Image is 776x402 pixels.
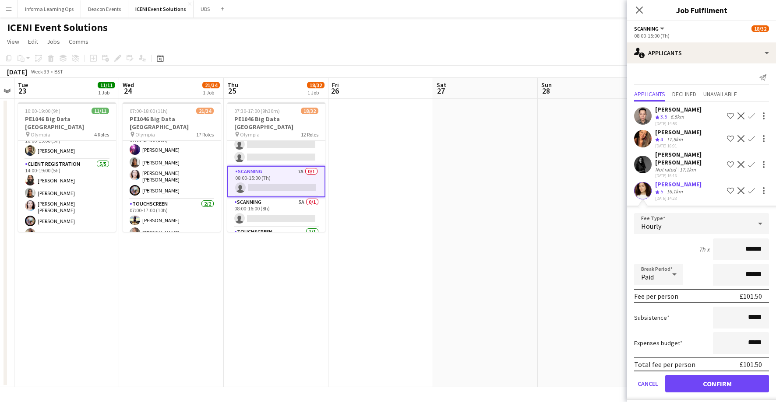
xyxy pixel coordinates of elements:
[634,314,670,322] label: Subsistence
[665,136,684,143] div: 17.5km
[655,166,678,173] div: Not rated
[123,199,221,241] app-card-role: Touchscreen2/207:00-17:00 (10h)[PERSON_NAME][PERSON_NAME]
[92,108,109,114] span: 11/11
[332,81,339,89] span: Fri
[699,245,709,253] div: 7h x
[18,81,28,89] span: Tue
[660,113,667,120] span: 3.5
[227,166,325,197] app-card-role: Scanning7A0/108:00-15:00 (7h)
[7,67,27,76] div: [DATE]
[627,4,776,16] h3: Job Fulfilment
[540,86,552,96] span: 28
[18,115,116,131] h3: PE1046 Big Data [GEOGRAPHIC_DATA]
[69,38,88,45] span: Comms
[98,89,115,96] div: 1 Job
[634,25,659,32] span: Scanning
[655,180,702,188] div: [PERSON_NAME]
[7,21,108,34] h1: ICENI Event Solutions
[18,129,116,159] app-card-role: Supervisor1/110:00-19:00 (9h)[PERSON_NAME]
[655,196,702,201] div: [DATE] 14:23
[307,82,325,88] span: 18/32
[123,129,221,199] app-card-role: Client Registration4/407:00-17:00 (10h)[PERSON_NAME][PERSON_NAME][PERSON_NAME] [PERSON_NAME][PERS...
[130,108,168,114] span: 07:00-18:00 (11h)
[740,292,762,301] div: £101.50
[655,150,723,166] div: [PERSON_NAME] [PERSON_NAME]
[641,222,661,231] span: Hourly
[18,159,116,242] app-card-role: Client Registration5/514:00-19:00 (5h)[PERSON_NAME][PERSON_NAME][PERSON_NAME] [PERSON_NAME][PERSO...
[29,68,51,75] span: Week 39
[240,131,260,138] span: Olympia
[94,131,109,138] span: 4 Roles
[672,91,696,97] span: Declined
[669,113,686,121] div: 6.5km
[703,91,737,97] span: Unavailable
[25,108,60,114] span: 10:00-19:00 (9h)
[678,166,698,173] div: 17.1km
[641,273,654,281] span: Paid
[740,360,762,369] div: £101.50
[7,38,19,45] span: View
[660,188,663,195] span: 5
[541,81,552,89] span: Sun
[665,188,684,196] div: 16.1km
[123,102,221,232] app-job-card: 07:00-18:00 (11h)21/34PE1046 Big Data [GEOGRAPHIC_DATA] Olympia17 Roles Client Registration4/407:...
[234,108,280,114] span: 07:30-17:00 (9h30m)
[634,25,666,32] button: Scanning
[54,68,63,75] div: BST
[65,36,92,47] a: Comms
[226,86,238,96] span: 25
[18,0,81,17] button: Informa Learning Ops
[98,82,115,88] span: 11/11
[655,173,723,178] div: [DATE] 16:16
[655,105,702,113] div: [PERSON_NAME]
[627,42,776,63] div: Applicants
[437,81,446,89] span: Sat
[665,375,769,392] button: Confirm
[655,121,702,126] div: [DATE] 14:53
[307,89,324,96] div: 1 Job
[227,115,325,131] h3: PE1046 Big Data [GEOGRAPHIC_DATA]
[660,136,663,143] span: 4
[202,82,220,88] span: 21/34
[123,115,221,131] h3: PE1046 Big Data [GEOGRAPHIC_DATA]
[227,102,325,232] app-job-card: 07:30-17:00 (9h30m)18/32PE1046 Big Data [GEOGRAPHIC_DATA] Olympia12 Roles[PERSON_NAME]3A1/408:00-...
[435,86,446,96] span: 27
[128,0,194,17] button: ICENI Event Solutions
[301,108,318,114] span: 18/32
[634,32,769,39] div: 08:00-15:00 (7h)
[227,81,238,89] span: Thu
[227,197,325,227] app-card-role: Scanning5A0/108:00-16:00 (8h)
[634,339,683,347] label: Expenses budget
[655,143,702,149] div: [DATE] 16:01
[634,360,695,369] div: Total fee per person
[634,91,665,97] span: Applicants
[31,131,50,138] span: Olympia
[301,131,318,138] span: 12 Roles
[331,86,339,96] span: 26
[25,36,42,47] a: Edit
[634,375,662,392] button: Cancel
[196,131,214,138] span: 17 Roles
[634,292,678,301] div: Fee per person
[28,38,38,45] span: Edit
[227,227,325,257] app-card-role: Touchscreen1/1
[203,89,219,96] div: 1 Job
[18,102,116,232] app-job-card: 10:00-19:00 (9h)11/11PE1046 Big Data [GEOGRAPHIC_DATA] Olympia4 RolesSupervisor1/110:00-15:00 (5h...
[121,86,134,96] span: 24
[123,81,134,89] span: Wed
[47,38,60,45] span: Jobs
[751,25,769,32] span: 18/32
[196,108,214,114] span: 21/34
[194,0,217,17] button: UBS
[4,36,23,47] a: View
[135,131,155,138] span: Olympia
[17,86,28,96] span: 23
[43,36,63,47] a: Jobs
[655,128,702,136] div: [PERSON_NAME]
[81,0,128,17] button: Beacon Events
